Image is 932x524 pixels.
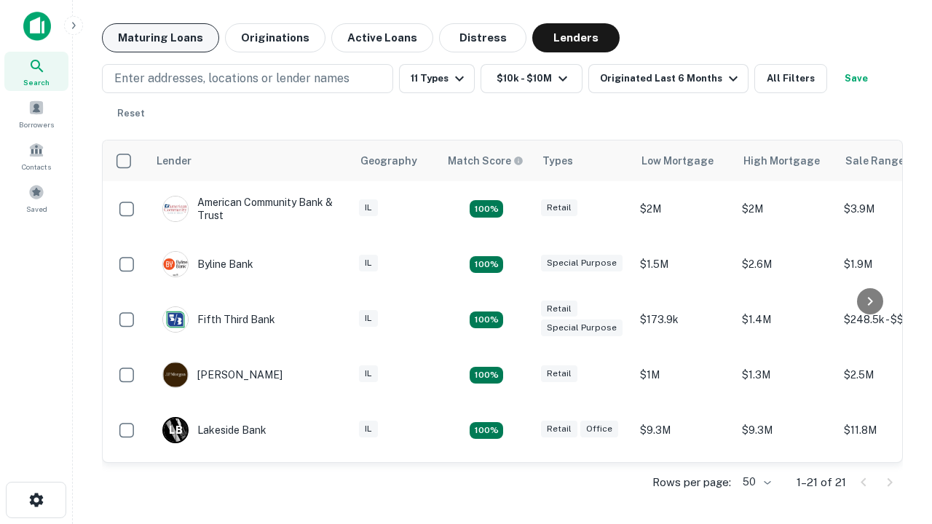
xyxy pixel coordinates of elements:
a: Contacts [4,136,68,175]
div: Special Purpose [541,255,623,271]
div: Retail [541,421,577,437]
button: Distress [439,23,526,52]
td: $1.5M [633,237,735,292]
img: capitalize-icon.png [23,12,51,41]
button: Reset [108,99,154,128]
div: Matching Properties: 2, hasApolloMatch: undefined [470,200,503,218]
p: Rows per page: [652,474,731,491]
div: IL [359,199,378,216]
p: L B [169,423,182,438]
span: Borrowers [19,119,54,130]
div: Lender [157,152,191,170]
div: Retail [541,365,577,382]
div: Byline Bank [162,251,253,277]
td: $2M [735,181,837,237]
td: $9.3M [735,402,837,458]
button: All Filters [754,64,827,93]
div: Low Mortgage [641,152,714,170]
button: Save your search to get updates of matches that match your search criteria. [833,64,880,93]
div: Retail [541,301,577,317]
div: Matching Properties: 3, hasApolloMatch: undefined [470,256,503,274]
td: $1.4M [735,292,837,347]
div: Matching Properties: 2, hasApolloMatch: undefined [470,311,503,329]
div: Originated Last 6 Months [600,70,742,87]
div: Geography [360,152,417,170]
div: American Community Bank & Trust [162,196,337,222]
iframe: Chat Widget [859,361,932,431]
th: Lender [148,140,352,181]
th: Types [534,140,633,181]
div: [PERSON_NAME] [162,362,283,388]
div: Sale Range [845,152,904,170]
td: $2.7M [633,458,735,513]
div: Special Purpose [541,319,623,336]
td: $1.3M [735,347,837,402]
a: Saved [4,178,68,218]
th: High Mortgage [735,140,837,181]
th: Low Mortgage [633,140,735,181]
td: $2M [633,181,735,237]
p: 1–21 of 21 [797,474,846,491]
div: IL [359,310,378,327]
img: picture [163,362,188,387]
span: Contacts [22,161,51,172]
a: Search [4,52,68,91]
img: picture [163,252,188,277]
td: $173.9k [633,292,735,347]
button: 11 Types [399,64,475,93]
button: Maturing Loans [102,23,219,52]
span: Saved [26,203,47,215]
div: Fifth Third Bank [162,306,275,333]
div: Lakeside Bank [162,417,266,443]
td: $7M [735,458,837,513]
div: Retail [541,199,577,216]
div: High Mortgage [743,152,820,170]
th: Geography [352,140,439,181]
a: Borrowers [4,94,68,133]
div: IL [359,421,378,437]
img: picture [163,307,188,332]
h6: Match Score [448,153,521,169]
td: $9.3M [633,402,735,458]
div: Capitalize uses an advanced AI algorithm to match your search with the best lender. The match sco... [448,153,524,169]
th: Capitalize uses an advanced AI algorithm to match your search with the best lender. The match sco... [439,140,534,181]
button: $10k - $10M [481,64,582,93]
button: Enter addresses, locations or lender names [102,64,393,93]
div: Types [542,152,573,170]
button: Originations [225,23,325,52]
div: Matching Properties: 2, hasApolloMatch: undefined [470,367,503,384]
img: picture [163,196,188,221]
div: Office [580,421,618,437]
p: Enter addresses, locations or lender names [114,70,349,87]
div: IL [359,255,378,271]
td: $1M [633,347,735,402]
button: Originated Last 6 Months [588,64,749,93]
div: Matching Properties: 3, hasApolloMatch: undefined [470,422,503,440]
button: Lenders [532,23,620,52]
td: $2.6M [735,237,837,292]
button: Active Loans [331,23,433,52]
div: 50 [737,472,773,493]
div: IL [359,365,378,382]
span: Search [23,76,50,88]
